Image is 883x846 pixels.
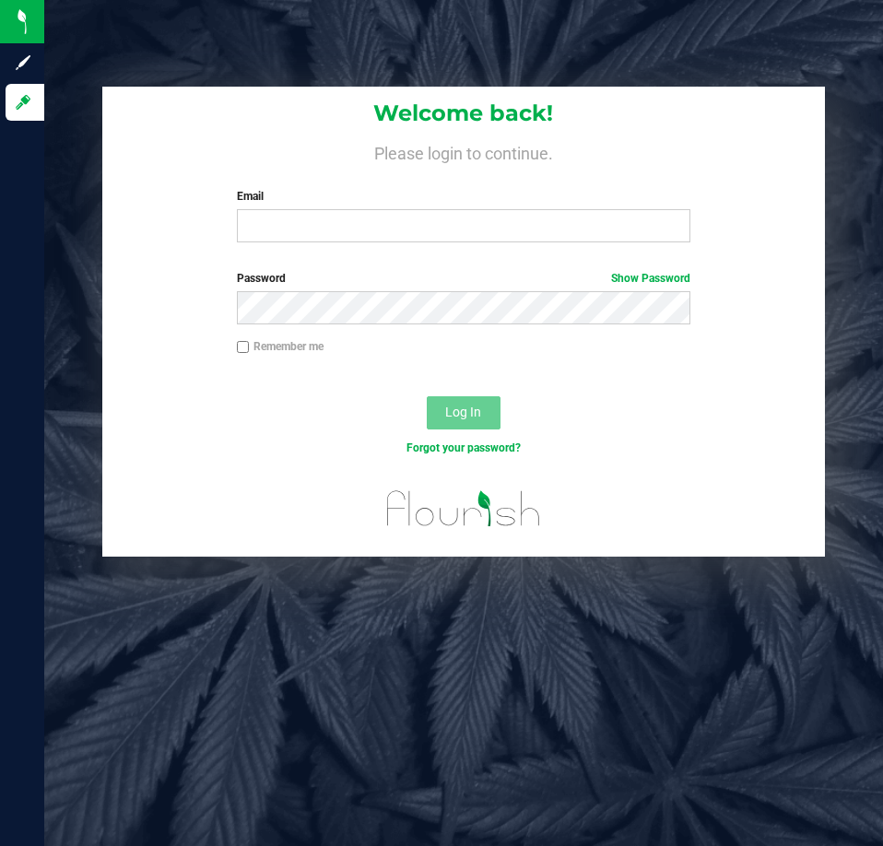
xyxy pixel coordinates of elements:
span: Log In [445,405,481,419]
label: Email [237,188,690,205]
span: Password [237,272,286,285]
img: flourish_logo.svg [373,476,554,542]
inline-svg: Log in [14,93,32,112]
h4: Please login to continue. [102,140,824,162]
inline-svg: Sign up [14,53,32,72]
button: Log In [427,396,500,429]
input: Remember me [237,341,250,354]
label: Remember me [237,338,324,355]
h1: Welcome back! [102,101,824,125]
a: Show Password [611,272,690,285]
a: Forgot your password? [406,441,521,454]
